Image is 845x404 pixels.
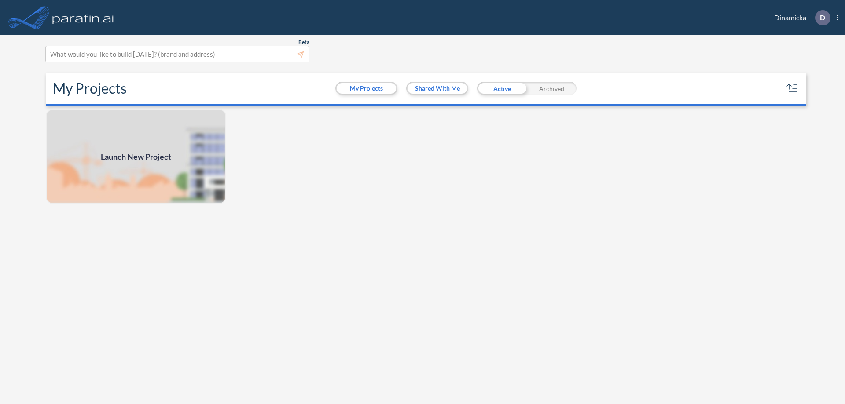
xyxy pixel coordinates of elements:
[785,81,799,95] button: sort
[53,80,127,97] h2: My Projects
[337,83,396,94] button: My Projects
[101,151,171,163] span: Launch New Project
[820,14,825,22] p: D
[46,109,226,204] a: Launch New Project
[477,82,527,95] div: Active
[527,82,577,95] div: Archived
[408,83,467,94] button: Shared With Me
[46,109,226,204] img: add
[51,9,116,26] img: logo
[761,10,838,25] div: Dinamicka
[298,39,309,46] span: Beta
